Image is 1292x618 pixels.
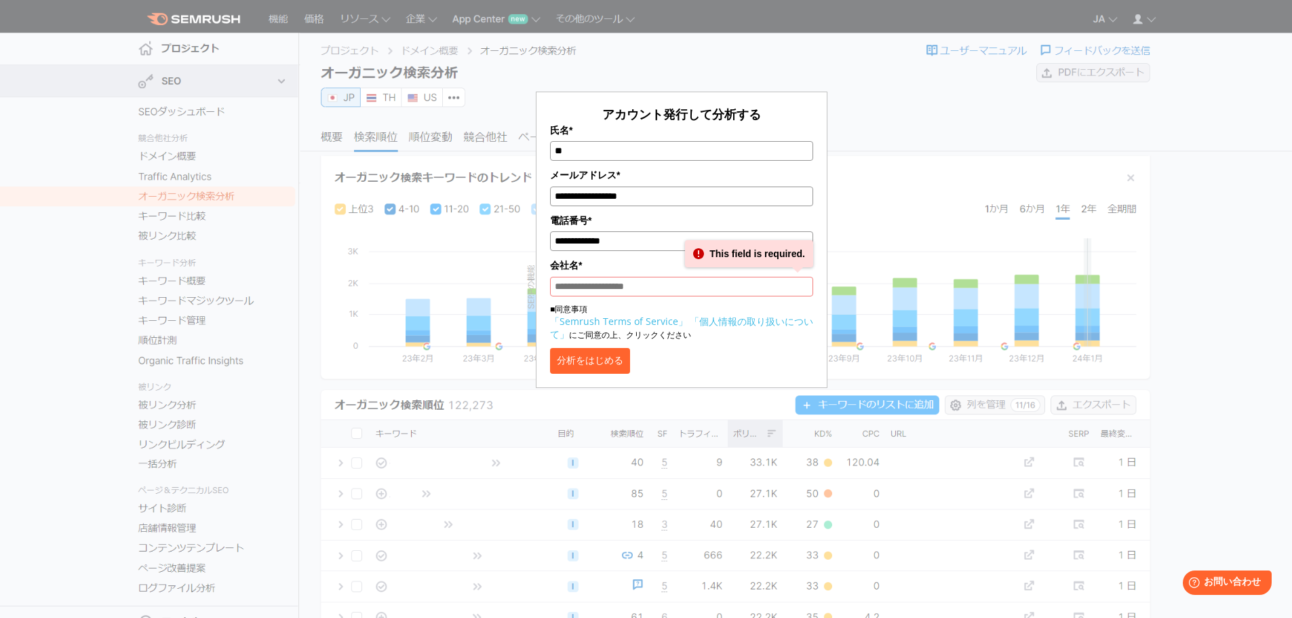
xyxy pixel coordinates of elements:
label: メールアドレス* [550,168,813,182]
iframe: Help widget launcher [1171,565,1277,603]
p: ■同意事項 にご同意の上、クリックください [550,303,813,341]
a: 「個人情報の取り扱いについて」 [550,315,813,341]
button: 分析をはじめる [550,348,630,374]
label: 電話番号* [550,213,813,228]
div: This field is required. [685,240,813,267]
a: 「Semrush Terms of Service」 [550,315,688,328]
span: アカウント発行して分析する [602,106,761,122]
